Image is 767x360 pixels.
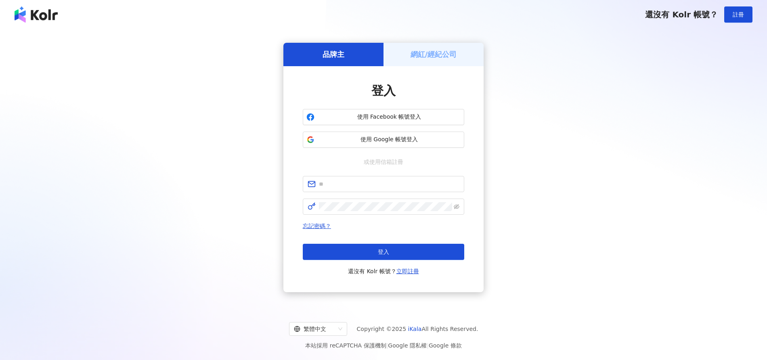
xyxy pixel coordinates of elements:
span: 本站採用 reCAPTCHA 保護機制 [305,341,461,350]
span: 使用 Google 帳號登入 [318,136,461,144]
button: 使用 Facebook 帳號登入 [303,109,464,125]
span: 還沒有 Kolr 帳號？ [348,266,419,276]
span: 還沒有 Kolr 帳號？ [645,10,718,19]
button: 登入 [303,244,464,260]
button: 使用 Google 帳號登入 [303,132,464,148]
span: 登入 [378,249,389,255]
a: 立即註冊 [396,268,419,274]
span: Copyright © 2025 All Rights Reserved. [357,324,478,334]
h5: 網紅/經紀公司 [411,49,457,59]
h5: 品牌主 [323,49,344,59]
a: iKala [408,326,422,332]
span: | [427,342,429,349]
button: 註冊 [724,6,752,23]
a: Google 隱私權 [388,342,427,349]
span: | [386,342,388,349]
a: 忘記密碼？ [303,223,331,229]
img: logo [15,6,58,23]
span: 使用 Facebook 帳號登入 [318,113,461,121]
span: 註冊 [733,11,744,18]
span: 登入 [371,84,396,98]
span: 或使用信箱註冊 [358,157,409,166]
a: Google 條款 [429,342,462,349]
div: 繁體中文 [294,322,335,335]
span: eye-invisible [454,204,459,209]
